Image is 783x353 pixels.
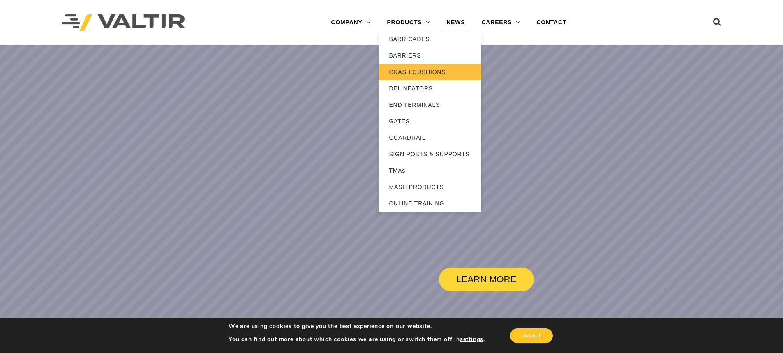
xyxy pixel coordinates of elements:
a: CAREERS [473,14,528,31]
a: BARRIERS [379,47,481,64]
a: NEWS [438,14,473,31]
img: Valtir [62,14,185,31]
a: DELINEATORS [379,80,481,97]
a: COMPANY [323,14,379,31]
a: MASH PRODUCTS [379,179,481,195]
a: GUARDRAIL [379,129,481,146]
button: settings [460,336,483,343]
p: You can find out more about which cookies we are using or switch them off in . [229,336,485,343]
a: ONLINE TRAINING [379,195,481,212]
a: GATES [379,113,481,129]
a: CRASH CUSHIONS [379,64,481,80]
a: LEARN MORE [439,268,534,291]
a: BARRICADES [379,31,481,47]
button: Accept [510,328,553,343]
a: TMAs [379,162,481,179]
a: CONTACT [528,14,575,31]
a: PRODUCTS [379,14,438,31]
p: We are using cookies to give you the best experience on our website. [229,323,485,330]
a: END TERMINALS [379,97,481,113]
a: SIGN POSTS & SUPPORTS [379,146,481,162]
